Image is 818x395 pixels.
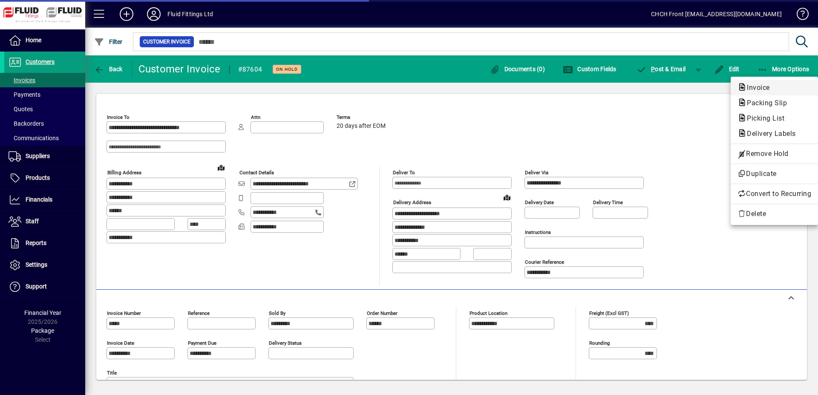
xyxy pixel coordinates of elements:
[737,99,791,107] span: Packing Slip
[737,84,774,92] span: Invoice
[737,189,811,199] span: Convert to Recurring
[737,149,811,159] span: Remove Hold
[737,169,811,179] span: Duplicate
[737,130,800,138] span: Delivery Labels
[737,114,789,122] span: Picking List
[737,209,811,219] span: Delete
